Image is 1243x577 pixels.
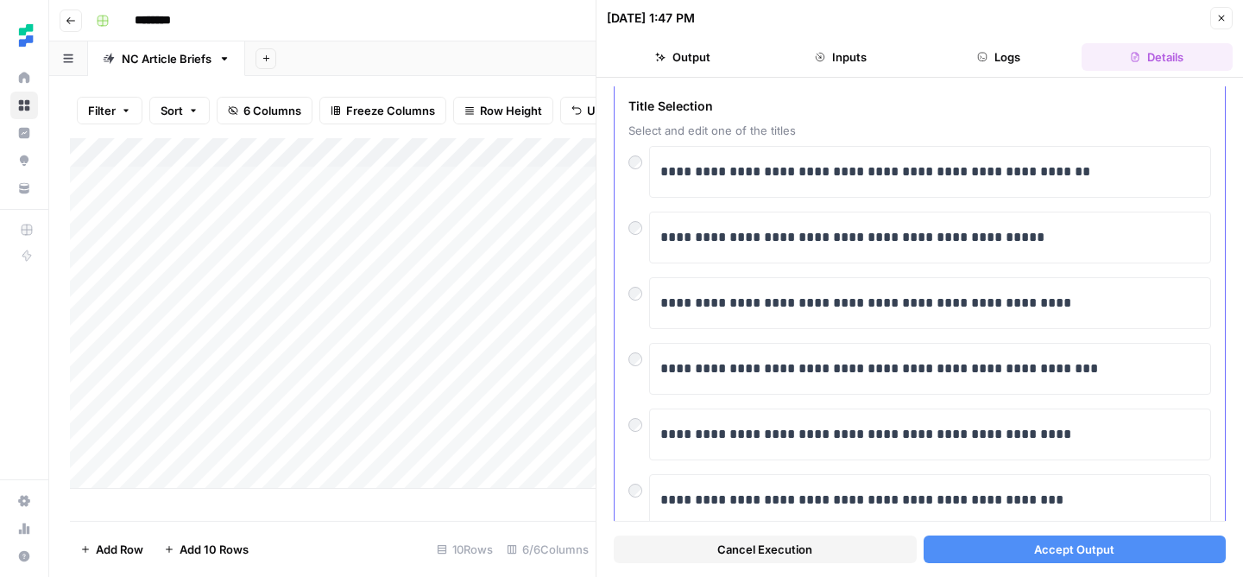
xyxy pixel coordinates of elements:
span: Add Row [96,541,143,558]
div: 6/6 Columns [500,536,596,563]
a: Insights [10,119,38,147]
a: Opportunities [10,147,38,174]
a: NC Article Briefs [88,41,245,76]
button: Add Row [70,536,154,563]
a: Usage [10,515,38,542]
span: Accept Output [1034,541,1114,558]
span: Freeze Columns [346,102,435,119]
span: Select and edit one of the titles [628,122,1211,139]
a: Settings [10,487,38,515]
span: Add 10 Rows [180,541,249,558]
span: Row Height [480,102,542,119]
button: Row Height [453,97,553,124]
span: Filter [88,102,116,119]
span: 6 Columns [243,102,301,119]
div: 10 Rows [430,536,500,563]
span: Undo [587,102,616,119]
button: Output [607,43,758,71]
img: Ten Speed Logo [10,20,41,51]
button: Undo [560,97,628,124]
button: Sort [149,97,210,124]
button: Filter [77,97,142,124]
span: Cancel Execution [717,541,812,558]
a: Home [10,64,38,92]
button: 6 Columns [217,97,312,124]
button: Freeze Columns [319,97,446,124]
div: NC Article Briefs [122,50,211,67]
span: Sort [161,102,183,119]
a: Your Data [10,174,38,202]
button: Cancel Execution [614,536,917,563]
button: Inputs [765,43,916,71]
button: Logs [924,43,1075,71]
span: Title Selection [628,98,1211,115]
button: Accept Output [924,536,1227,563]
button: Workspace: Ten Speed [10,14,38,57]
button: Details [1082,43,1233,71]
a: Browse [10,92,38,119]
div: [DATE] 1:47 PM [607,10,695,27]
button: Help + Support [10,542,38,570]
button: Add 10 Rows [154,536,259,563]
